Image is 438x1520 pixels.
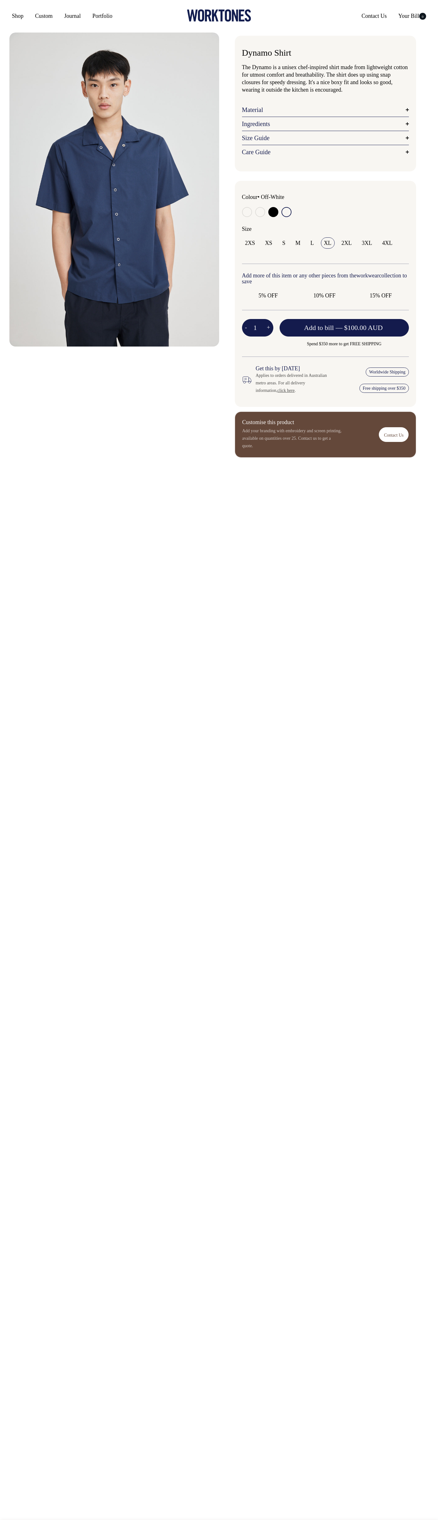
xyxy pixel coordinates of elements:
[245,239,255,247] span: 2XS
[342,239,352,247] span: 2XL
[282,239,286,247] span: S
[9,33,219,347] img: dark-navy
[242,427,343,450] p: Add your branding with embroidery and screen printing, available on quantities over 25. Contact u...
[242,273,409,285] h6: Add more of this item or any other pieces from the collection to save
[242,106,409,114] a: Material
[359,237,375,249] input: 3XL
[298,290,351,301] input: 10% OFF
[242,237,258,249] input: 2XS
[336,324,384,332] span: —
[292,237,304,249] input: M
[280,340,409,348] span: Spend $350 more to get FREE SHIPPING
[396,10,429,22] a: Your Bill0
[382,239,393,247] span: 4XL
[242,148,409,156] a: Care Guide
[242,120,409,128] a: Ingredients
[242,322,250,334] button: -
[362,239,372,247] span: 3XL
[264,322,273,334] button: +
[242,419,343,426] h6: Customise this product
[242,48,409,58] h1: Dynamo Shirt
[356,272,379,279] a: workwear
[90,10,115,22] a: Portfolio
[258,194,260,200] span: •
[344,324,383,332] span: $100.00 AUD
[242,225,409,233] div: Size
[33,10,55,22] a: Custom
[261,194,284,200] label: Off-White
[242,134,409,142] a: Size Guide
[62,10,83,22] a: Journal
[242,64,408,93] span: The Dynamo is a unisex chef-inspired shirt made from lightweight cotton for utmost comfort and br...
[256,372,333,394] div: Applies to orders delivered in Australian metro areas. For all delivery information, .
[242,193,309,201] div: Colour
[307,237,317,249] input: L
[279,237,289,249] input: S
[242,290,295,301] input: 5% OFF
[354,290,407,301] input: 15% OFF
[379,237,396,249] input: 4XL
[256,366,333,372] h6: Get this by [DATE]
[359,10,389,22] a: Contact Us
[296,239,301,247] span: M
[311,239,314,247] span: L
[277,388,295,393] a: click here
[338,237,355,249] input: 2XL
[301,292,348,299] span: 10% OFF
[304,324,334,332] span: Add to bill
[321,237,335,249] input: XL
[9,10,26,22] a: Shop
[280,319,409,337] button: Add to bill —$100.00 AUD
[324,239,332,247] span: XL
[245,292,291,299] span: 5% OFF
[358,292,404,299] span: 15% OFF
[379,427,409,442] a: Contact Us
[419,13,426,20] span: 0
[265,239,272,247] span: XS
[262,237,276,249] input: XS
